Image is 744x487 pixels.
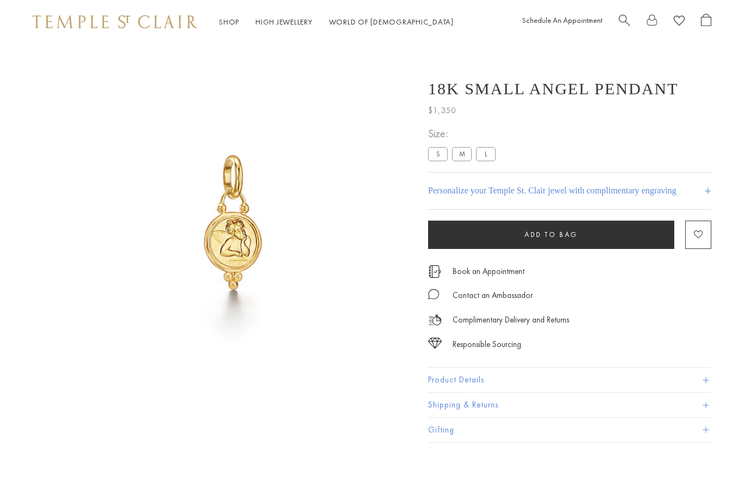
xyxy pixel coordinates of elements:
nav: Main navigation [219,15,454,29]
label: L [476,147,496,161]
h4: + [704,181,711,201]
label: M [452,147,472,161]
p: Complimentary Delivery and Returns [453,313,569,327]
h4: Personalize your Temple St. Clair jewel with complimentary engraving [428,184,676,197]
img: icon_delivery.svg [428,313,442,327]
a: High JewelleryHigh Jewellery [255,17,313,27]
a: Schedule An Appointment [522,15,602,25]
img: icon_appointment.svg [428,265,441,278]
img: icon_sourcing.svg [428,338,442,349]
img: AP10-BEZGRN [54,44,412,401]
span: Add to bag [525,230,578,239]
span: $1,350 [428,104,456,118]
a: ShopShop [219,17,239,27]
a: World of [DEMOGRAPHIC_DATA]World of [DEMOGRAPHIC_DATA] [329,17,454,27]
div: Responsible Sourcing [453,338,521,351]
a: View Wishlist [674,14,685,31]
a: Search [619,14,630,31]
button: Shipping & Returns [428,393,711,417]
h1: 18K Small Angel Pendant [428,80,679,98]
button: Product Details [428,368,711,392]
img: Temple St. Clair [33,15,197,28]
span: Size: [428,125,500,143]
iframe: Gorgias live chat messenger [690,436,733,476]
button: Add to bag [428,221,674,249]
label: S [428,147,448,161]
img: MessageIcon-01_2.svg [428,289,439,300]
button: Gifting [428,418,711,442]
div: Contact an Ambassador [453,289,533,302]
a: Book an Appointment [453,265,525,277]
a: Open Shopping Bag [701,14,711,31]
